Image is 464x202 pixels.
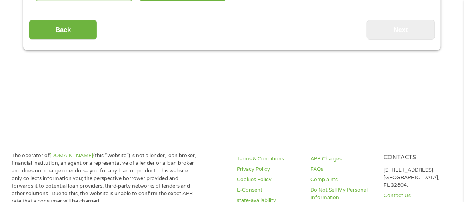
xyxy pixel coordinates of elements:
a: Complaints [310,176,374,184]
p: [STREET_ADDRESS], [GEOGRAPHIC_DATA], FL 32804. [384,166,448,189]
a: [DOMAIN_NAME] [50,152,93,159]
a: Privacy Policy [237,166,300,173]
a: Contact Us [384,192,448,200]
a: E-Consent [237,186,300,194]
h4: Contacts [384,154,448,162]
input: Back [29,20,97,40]
a: Terms & Conditions [237,155,300,163]
a: Cookies Policy [237,176,300,184]
a: APR Charges [310,155,374,163]
input: Next [367,20,435,40]
a: FAQs [310,166,374,173]
a: Do Not Sell My Personal Information [310,186,374,202]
